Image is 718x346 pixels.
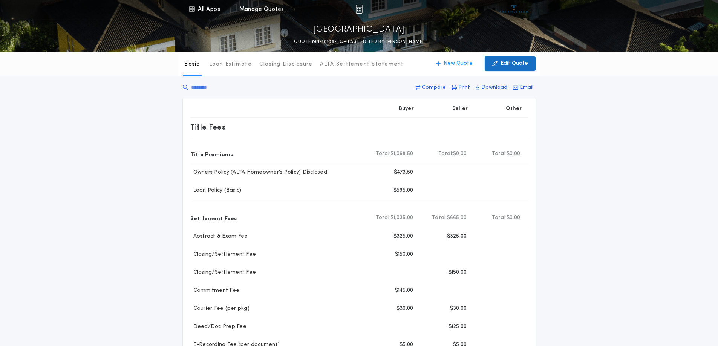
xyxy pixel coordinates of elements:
[492,214,507,222] b: Total:
[190,305,250,312] p: Courier Fee (per pkg)
[190,187,242,194] p: Loan Policy (Basic)
[190,169,327,176] p: Owners Policy (ALTA Homeowner's Policy) Disclosed
[422,84,446,91] p: Compare
[376,150,391,158] b: Total:
[190,323,246,331] p: Deed/Doc Prep Fee
[447,214,467,222] span: $665.00
[393,187,413,194] p: $595.00
[395,251,413,258] p: $150.00
[481,84,507,91] p: Download
[447,233,467,240] p: $325.00
[511,81,536,95] button: Email
[393,233,413,240] p: $325.00
[390,214,413,222] span: $1,035.00
[376,214,391,222] b: Total:
[190,287,240,294] p: Commitment Fee
[432,214,447,222] b: Total:
[473,81,510,95] button: Download
[397,305,413,312] p: $30.00
[520,84,533,91] p: Email
[209,61,252,68] p: Loan Estimate
[294,38,424,46] p: QUOTE MN-10106-TC - LAST EDITED BY [PERSON_NAME]
[507,150,520,158] span: $0.00
[190,269,256,276] p: Closing/Settlement Fee
[190,212,237,224] p: Settlement Fees
[500,5,528,13] img: vs-icon
[450,305,467,312] p: $30.00
[449,269,467,276] p: $150.00
[453,150,467,158] span: $0.00
[395,287,413,294] p: $145.00
[399,105,414,113] p: Buyer
[449,81,472,95] button: Print
[320,61,404,68] p: ALTA Settlement Statement
[259,61,313,68] p: Closing Disclosure
[501,60,528,67] p: Edit Quote
[190,148,233,160] p: Title Premiums
[390,150,413,158] span: $1,068.50
[190,121,226,133] p: Title Fees
[184,61,199,68] p: Basic
[444,60,473,67] p: New Quote
[394,169,413,176] p: $473.50
[190,233,248,240] p: Abstract & Exam Fee
[313,24,405,36] p: [GEOGRAPHIC_DATA]
[413,81,448,95] button: Compare
[458,84,470,91] p: Print
[507,214,520,222] span: $0.00
[452,105,468,113] p: Seller
[190,251,256,258] p: Closing/Settlement Fee
[485,56,536,71] button: Edit Quote
[492,150,507,158] b: Total:
[506,105,522,113] p: Other
[355,5,363,14] img: img
[438,150,453,158] b: Total:
[449,323,467,331] p: $125.00
[429,56,480,71] button: New Quote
